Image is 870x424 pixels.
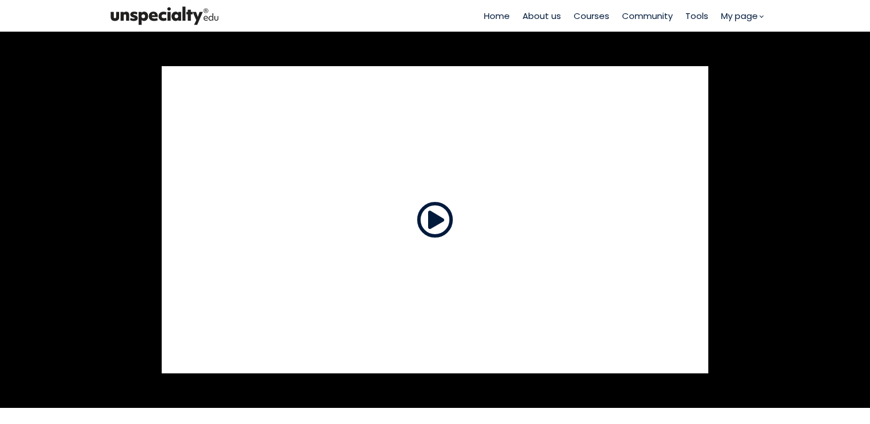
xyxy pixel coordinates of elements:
[685,9,708,22] a: Tools
[622,9,673,22] a: Community
[107,4,222,28] img: bc390a18feecddb333977e298b3a00a1.png
[574,9,609,22] a: Courses
[484,9,510,22] a: Home
[522,9,561,22] a: About us
[721,9,763,22] a: My page
[721,9,758,22] span: My page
